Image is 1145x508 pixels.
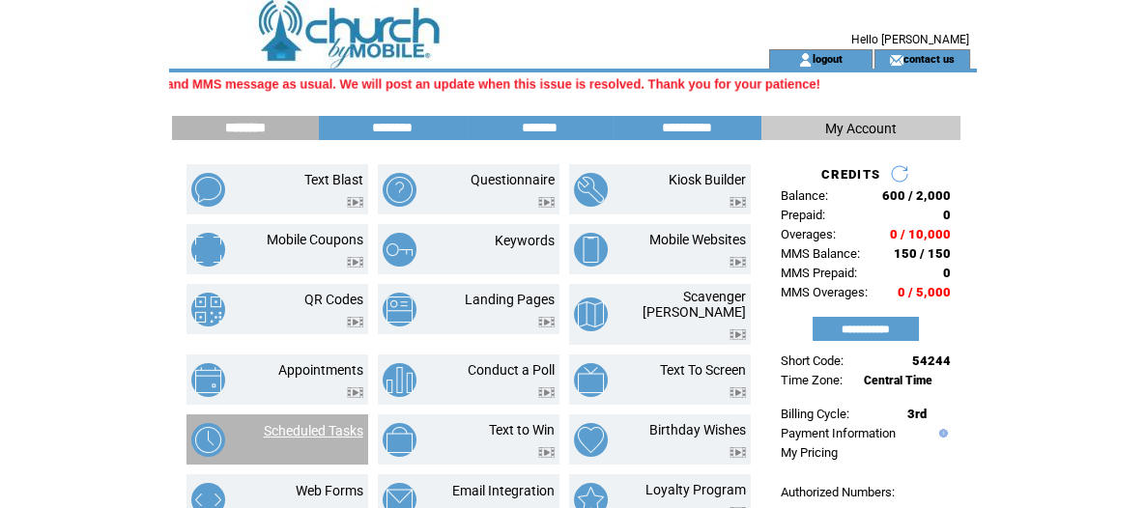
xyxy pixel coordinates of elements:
[781,285,868,299] span: MMS Overages:
[574,173,608,207] img: kiosk-builder.png
[825,121,897,136] span: My Account
[347,257,363,268] img: video.png
[943,208,951,222] span: 0
[781,407,849,421] span: Billing Cycle:
[781,227,836,241] span: Overages:
[471,172,555,187] a: Questionnaire
[912,353,951,368] span: 54244
[468,362,555,378] a: Conduct a Poll
[903,52,955,65] a: contact us
[191,173,225,207] img: text-blast.png
[383,173,416,207] img: questionnaire.png
[574,297,608,331] img: scavenger-hunt.png
[781,445,838,460] a: My Pricing
[495,233,555,248] a: Keywords
[383,363,416,397] img: conduct-a-poll.png
[191,293,225,326] img: qr-codes.png
[898,285,951,299] span: 0 / 5,000
[278,362,363,378] a: Appointments
[538,197,555,208] img: video.png
[890,227,951,241] span: 0 / 10,000
[889,52,903,68] img: contact_us_icon.gif
[730,329,746,340] img: video.png
[781,353,844,368] span: Short Code:
[781,246,860,261] span: MMS Balance:
[304,172,363,187] a: Text Blast
[296,483,363,498] a: Web Forms
[894,246,951,261] span: 150 / 150
[645,482,746,497] a: Loyalty Program
[264,423,363,438] a: Scheduled Tasks
[781,426,896,440] a: Payment Information
[452,483,555,498] a: Email Integration
[943,266,951,280] span: 0
[574,363,608,397] img: text-to-screen.png
[864,374,932,387] span: Central Time
[574,423,608,457] img: birthday-wishes.png
[730,447,746,458] img: video.png
[538,387,555,398] img: video.png
[347,197,363,208] img: video.png
[730,197,746,208] img: video.png
[267,232,363,247] a: Mobile Coupons
[730,257,746,268] img: video.png
[347,317,363,327] img: video.png
[798,52,813,68] img: account_icon.gif
[383,233,416,267] img: keywords.png
[643,289,746,320] a: Scavenger [PERSON_NAME]
[649,422,746,437] a: Birthday Wishes
[383,293,416,326] img: landing-pages.png
[934,429,948,437] img: help.gif
[538,447,555,458] img: video.png
[649,232,746,247] a: Mobile Websites
[489,422,555,437] a: Text to Win
[851,33,969,46] span: Hello [PERSON_NAME]
[347,387,363,398] img: video.png
[191,423,225,457] img: scheduled-tasks.png
[781,373,843,387] span: Time Zone:
[781,485,895,499] span: Authorized Numbers:
[191,233,225,267] img: mobile-coupons.png
[660,362,746,378] a: Text To Screen
[465,292,555,307] a: Landing Pages
[304,292,363,307] a: QR Codes
[574,233,608,267] img: mobile-websites.png
[191,363,225,397] img: appointments.png
[669,172,746,187] a: Kiosk Builder
[781,208,825,222] span: Prepaid:
[781,188,828,203] span: Balance:
[383,423,416,457] img: text-to-win.png
[882,188,951,203] span: 600 / 2,000
[538,317,555,327] img: video.png
[781,266,857,280] span: MMS Prepaid:
[907,407,927,421] span: 3rd
[730,387,746,398] img: video.png
[169,77,977,92] marquee: We are currently experiencing an issue with opt-ins to Keywords. You may still send a SMS and MMS...
[813,52,843,65] a: logout
[821,167,880,182] span: CREDITS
